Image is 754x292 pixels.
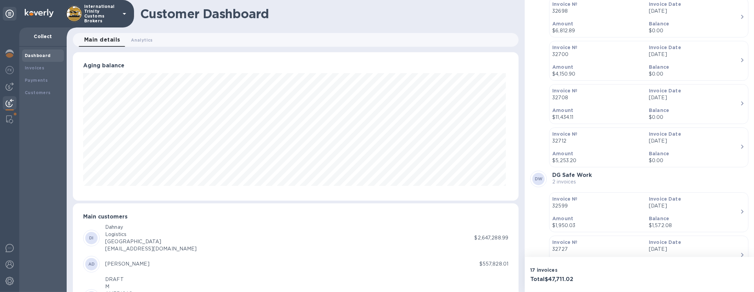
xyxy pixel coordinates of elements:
[105,224,197,231] div: Dahnay
[25,53,51,58] b: Dashboard
[552,196,577,202] b: Invoice №
[25,90,51,95] b: Customers
[552,131,577,137] b: Invoice №
[105,231,197,238] div: Logistics
[105,260,149,268] div: [PERSON_NAME]
[25,65,44,70] b: Invoices
[552,64,573,70] b: Amount
[552,70,643,78] p: $4,150.90
[649,108,669,113] b: Balance
[535,176,543,181] b: DW
[105,283,132,290] div: M
[552,8,643,15] p: 32698
[649,45,681,50] b: Invoice Date
[552,51,643,58] p: 32700
[552,172,592,178] b: DG Safe Work
[649,151,669,156] b: Balance
[552,178,592,186] p: 2 invoices
[552,27,643,34] p: $6,812.89
[549,84,749,124] button: Invoice №32708Invoice Date[DATE]Amount$11,434.11Balance$0.00
[549,236,749,276] button: Invoice №32727Invoice Date[DATE]
[83,63,508,69] h3: Aging balance
[552,114,643,121] p: $11,434.11
[25,9,54,17] img: Logo
[649,216,669,221] b: Balance
[552,246,643,253] p: 32727
[649,222,740,229] p: $1,572.08
[549,127,749,167] button: Invoice №32712Invoice Date[DATE]Amount$5,253.20Balance$0.00
[649,8,740,15] p: [DATE]
[3,7,16,21] div: Unpin categories
[552,1,577,7] b: Invoice №
[649,137,740,145] p: [DATE]
[479,260,508,268] p: $557,828.01
[649,88,681,93] b: Invoice Date
[649,246,740,253] p: [DATE]
[552,108,573,113] b: Amount
[649,157,740,164] p: $0.00
[5,66,14,74] img: Foreign exchange
[105,238,197,245] div: [GEOGRAPHIC_DATA]
[131,36,153,44] span: Analytics
[649,196,681,202] b: Invoice Date
[552,202,643,210] p: 32599
[649,239,681,245] b: Invoice Date
[649,70,740,78] p: $0.00
[105,276,132,283] div: DRAFT
[84,35,120,45] span: Main details
[552,88,577,93] b: Invoice №
[552,21,573,26] b: Amount
[552,216,573,221] b: Amount
[649,64,669,70] b: Balance
[25,33,61,40] p: Collect
[649,131,681,137] b: Invoice Date
[89,235,94,240] b: DI
[649,1,681,7] b: Invoice Date
[475,234,509,242] p: $2,647,288.99
[25,78,48,83] b: Payments
[140,7,514,21] h1: Customer Dashboard
[549,192,749,232] button: Invoice №32599Invoice Date[DATE]Amount$1,950.03Balance$1,572.08
[105,245,197,252] div: [EMAIL_ADDRESS][DOMAIN_NAME]
[649,51,740,58] p: [DATE]
[83,214,508,220] h3: Main customers
[552,239,577,245] b: Invoice №
[530,267,636,273] p: 17 invoices
[88,261,95,267] b: AD
[84,4,119,23] p: International Trinity Customs Brokers
[649,27,740,34] p: $0.00
[552,222,643,229] p: $1,950.03
[530,276,636,283] h3: Total $47,711.02
[649,114,740,121] p: $0.00
[649,21,669,26] b: Balance
[552,151,573,156] b: Amount
[649,202,740,210] p: [DATE]
[649,94,740,101] p: [DATE]
[552,94,643,101] p: 32708
[552,45,577,50] b: Invoice №
[552,137,643,145] p: 32712
[549,41,749,81] button: Invoice №32700Invoice Date[DATE]Amount$4,150.90Balance$0.00
[552,157,643,164] p: $5,253.20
